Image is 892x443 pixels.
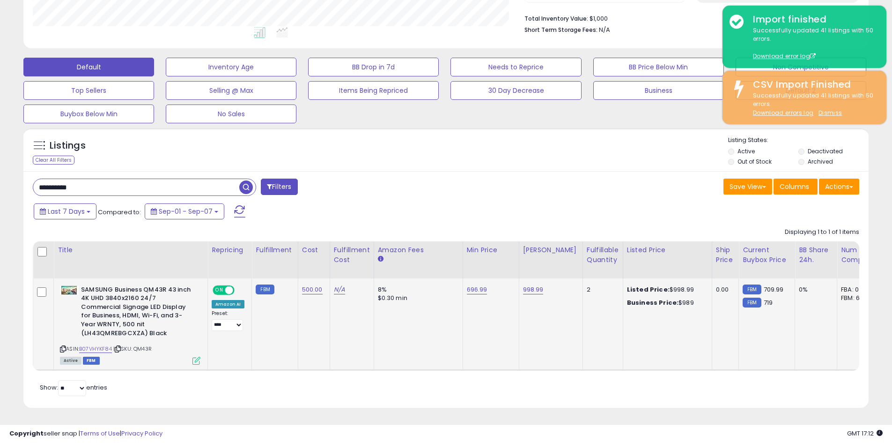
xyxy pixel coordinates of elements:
div: Displaying 1 to 1 of 1 items [785,228,859,237]
b: Listed Price: [627,285,670,294]
div: Import finished [746,13,879,26]
div: 0.00 [716,285,731,294]
div: $989 [627,299,705,307]
span: 2025-09-15 17:12 GMT [847,429,883,438]
div: Amazon AI [212,300,244,308]
div: Num of Comp. [841,245,875,265]
a: Download errors log [753,109,813,117]
strong: Copyright [9,429,44,438]
div: Amazon Fees [378,245,459,255]
span: Last 7 Days [48,207,85,216]
label: Archived [808,158,833,165]
a: Download error log [753,52,816,60]
span: FBM [83,357,100,365]
div: Listed Price [627,245,708,255]
div: Preset: [212,310,244,331]
div: [PERSON_NAME] [523,245,579,255]
button: Business [593,81,724,100]
button: BB Drop in 7d [308,58,439,76]
div: Repricing [212,245,248,255]
label: Out of Stock [737,158,772,165]
div: Min Price [467,245,515,255]
button: Filters [261,179,297,195]
span: N/A [599,25,610,34]
button: Columns [774,179,818,195]
a: 998.99 [523,285,544,294]
b: SAMSUNG Business QM43R 43 inch 4K UHD 3840x2160 24/7 Commercial Signage LED Display for Business,... [81,285,195,340]
small: FBM [743,298,761,308]
b: Short Term Storage Fees: [524,26,597,34]
span: All listings currently available for purchase on Amazon [60,357,81,365]
button: Selling @ Max [166,81,296,100]
small: FBM [256,285,274,294]
div: ASIN: [60,285,200,364]
span: Show: entries [40,383,107,392]
div: 2 [587,285,616,294]
div: Fulfillment [256,245,294,255]
button: BB Price Below Min [593,58,724,76]
span: | SKU: QM43R [113,345,152,353]
div: FBA: 0 [841,285,872,294]
span: 719 [764,298,773,307]
b: Business Price: [627,298,678,307]
span: Compared to: [98,208,141,217]
div: FBM: 6 [841,294,872,302]
button: Sep-01 - Sep-07 [145,203,224,219]
div: 0% [799,285,830,294]
button: Buybox Below Min [23,105,154,123]
span: Columns [780,182,809,191]
u: Dismiss [818,109,842,117]
button: Default [23,58,154,76]
label: Active [737,147,755,155]
div: seller snap | | [9,429,162,438]
div: $998.99 [627,285,705,294]
div: Ship Price [716,245,735,265]
div: Fulfillable Quantity [587,245,619,265]
button: Inventory Age [166,58,296,76]
button: Items Being Repriced [308,81,439,100]
button: No Sales [166,105,296,123]
b: Total Inventory Value: [524,15,588,23]
div: Title [58,245,204,255]
div: Cost [302,245,326,255]
div: Successfully updated 41 listings with 50 errors. [746,91,879,118]
div: CSV Import Finished [746,78,879,91]
button: Needs to Reprice [450,58,581,76]
small: Amazon Fees. [378,255,383,263]
h5: Listings [50,139,86,152]
a: B07VHYKF84 [79,345,112,353]
button: 30 Day Decrease [450,81,581,100]
span: OFF [233,286,248,294]
small: FBM [743,285,761,294]
a: N/A [334,285,345,294]
div: $0.30 min [378,294,456,302]
span: ON [214,286,225,294]
button: Last 7 Days [34,203,96,219]
div: Successfully updated 41 listings with 50 errors. [746,26,879,61]
span: 709.99 [764,285,784,294]
a: Privacy Policy [121,429,162,438]
div: Fulfillment Cost [334,245,370,265]
div: BB Share 24h. [799,245,833,265]
a: 696.99 [467,285,487,294]
div: 8% [378,285,456,294]
p: Listing States: [728,136,869,145]
button: Top Sellers [23,81,154,100]
div: Current Buybox Price [743,245,791,265]
li: $1,000 [524,12,852,23]
img: 41UH2tksUAL._SL40_.jpg [60,285,79,295]
button: Save View [723,179,772,195]
div: Clear All Filters [33,156,74,165]
a: 500.00 [302,285,323,294]
label: Deactivated [808,147,843,155]
button: Actions [819,179,859,195]
a: Terms of Use [80,429,120,438]
span: Sep-01 - Sep-07 [159,207,213,216]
